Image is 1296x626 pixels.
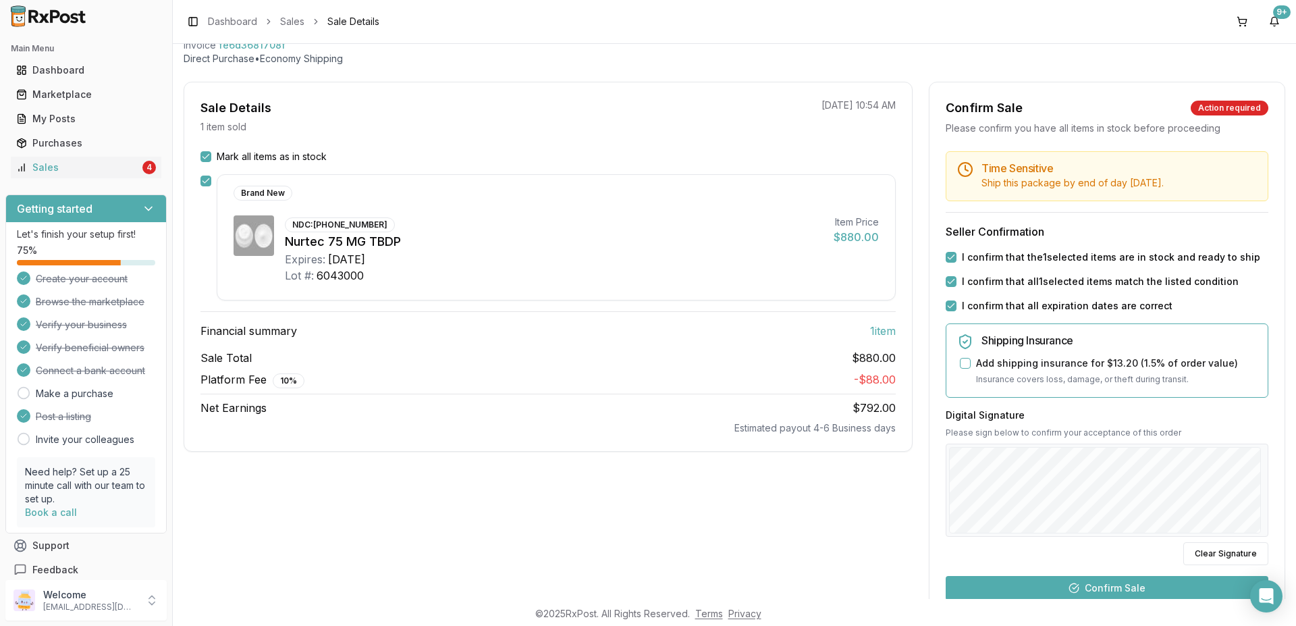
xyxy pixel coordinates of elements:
button: Dashboard [5,59,167,81]
span: Financial summary [200,323,297,339]
h5: Time Sensitive [981,163,1257,174]
span: Verify beneficial owners [36,341,144,355]
img: Nurtec 75 MG TBDP [234,215,274,256]
p: Direct Purchase • Economy Shipping [184,52,1285,66]
a: Sales [280,15,304,28]
p: 1 item sold [200,120,246,134]
p: Need help? Set up a 25 minute call with our team to set up. [25,465,147,506]
span: Ship this package by end of day [DATE] . [981,177,1164,188]
button: Confirm Sale [946,576,1268,600]
div: 10 % [273,373,304,388]
p: [DATE] 10:54 AM [821,99,896,112]
div: Action required [1191,101,1268,115]
span: fe6d3681708f [219,38,286,52]
label: I confirm that all 1 selected items match the listed condition [962,275,1239,288]
div: 4 [142,161,156,174]
nav: breadcrumb [208,15,379,28]
div: NDC: [PHONE_NUMBER] [285,217,395,232]
span: Feedback [32,563,78,577]
a: Invite your colleagues [36,433,134,446]
div: Lot #: [285,267,314,284]
a: Privacy [728,608,761,619]
h3: Getting started [17,201,92,217]
a: Dashboard [208,15,257,28]
button: Purchases [5,132,167,154]
span: $880.00 [852,350,896,366]
div: Sale Details [200,99,271,118]
img: User avatar [13,590,35,611]
a: Purchases [11,131,161,155]
span: 75 % [17,244,37,257]
p: Welcome [43,588,137,602]
div: Item Price [834,215,879,229]
button: Clear Signature [1183,542,1268,565]
label: I confirm that all expiration dates are correct [962,299,1172,313]
div: [DATE] [328,251,365,267]
div: Brand New [234,186,292,201]
div: Purchases [16,136,156,150]
h2: Main Menu [11,43,161,54]
h3: Digital Signature [946,409,1268,422]
label: Add shipping insurance for $13.20 ( 1.5 % of order value) [976,357,1238,370]
div: Invoice [184,38,216,52]
label: I confirm that the 1 selected items are in stock and ready to ship [962,251,1260,264]
a: Marketplace [11,82,161,107]
span: Sale Details [327,15,379,28]
img: RxPost Logo [5,5,92,27]
div: Dashboard [16,63,156,77]
p: Let's finish your setup first! [17,228,155,241]
span: Verify your business [36,318,127,332]
span: Create your account [36,272,128,286]
h3: Seller Confirmation [946,224,1268,240]
button: 9+ [1264,11,1285,32]
span: Platform Fee [200,371,304,388]
div: 6043000 [317,267,364,284]
span: $792.00 [853,401,896,415]
div: Confirm Sale [946,99,1023,118]
a: My Posts [11,107,161,131]
button: Marketplace [5,84,167,105]
a: Book a call [25,506,77,518]
a: Dashboard [11,58,161,82]
div: Estimated payout 4-6 Business days [200,421,896,435]
span: Net Earnings [200,400,267,416]
div: Expires: [285,251,325,267]
span: 1 item [870,323,896,339]
h5: Shipping Insurance [981,335,1257,346]
div: $880.00 [834,229,879,245]
div: Nurtec 75 MG TBDP [285,232,823,251]
p: [EMAIL_ADDRESS][DOMAIN_NAME] [43,602,137,612]
span: - $88.00 [854,373,896,386]
button: My Posts [5,108,167,130]
span: Sale Total [200,350,252,366]
div: Please confirm you have all items in stock before proceeding [946,122,1268,135]
div: 9+ [1273,5,1291,19]
span: Browse the marketplace [36,295,144,309]
p: Insurance covers loss, damage, or theft during transit. [976,373,1257,386]
span: Post a listing [36,410,91,423]
div: My Posts [16,112,156,126]
label: Mark all items as in stock [217,150,327,163]
a: Sales4 [11,155,161,180]
div: Sales [16,161,140,174]
p: Please sign below to confirm your acceptance of this order [946,427,1268,438]
button: Sales4 [5,157,167,178]
a: Terms [695,608,723,619]
span: Connect a bank account [36,364,145,377]
button: Support [5,533,167,558]
a: Make a purchase [36,387,113,400]
button: Feedback [5,558,167,582]
div: Open Intercom Messenger [1250,580,1282,612]
div: Marketplace [16,88,156,101]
